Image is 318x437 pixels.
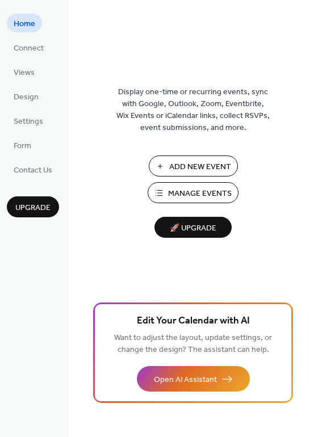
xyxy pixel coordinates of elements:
[161,221,225,236] span: 🚀 Upgrade
[149,156,238,177] button: Add New Event
[7,62,41,81] a: Views
[7,196,59,217] button: Upgrade
[7,87,45,106] a: Design
[7,38,51,57] a: Connect
[154,374,217,386] span: Open AI Assistant
[137,313,250,329] span: Edit Your Calendar with AI
[148,182,238,203] button: Manage Events
[154,217,232,238] button: 🚀 Upgrade
[14,91,39,103] span: Design
[14,43,44,54] span: Connect
[14,116,43,128] span: Settings
[7,111,50,130] a: Settings
[169,161,231,173] span: Add New Event
[137,366,250,392] button: Open AI Assistant
[114,330,272,358] span: Want to adjust the layout, update settings, or change the design? The assistant can help.
[168,188,232,200] span: Manage Events
[116,86,270,134] span: Display one-time or recurring events, sync with Google, Outlook, Zoom, Eventbrite, Wix Events or ...
[14,67,35,79] span: Views
[14,140,31,152] span: Form
[7,160,59,179] a: Contact Us
[14,18,35,30] span: Home
[7,14,42,32] a: Home
[14,165,52,177] span: Contact Us
[7,136,38,154] a: Form
[15,202,51,214] span: Upgrade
